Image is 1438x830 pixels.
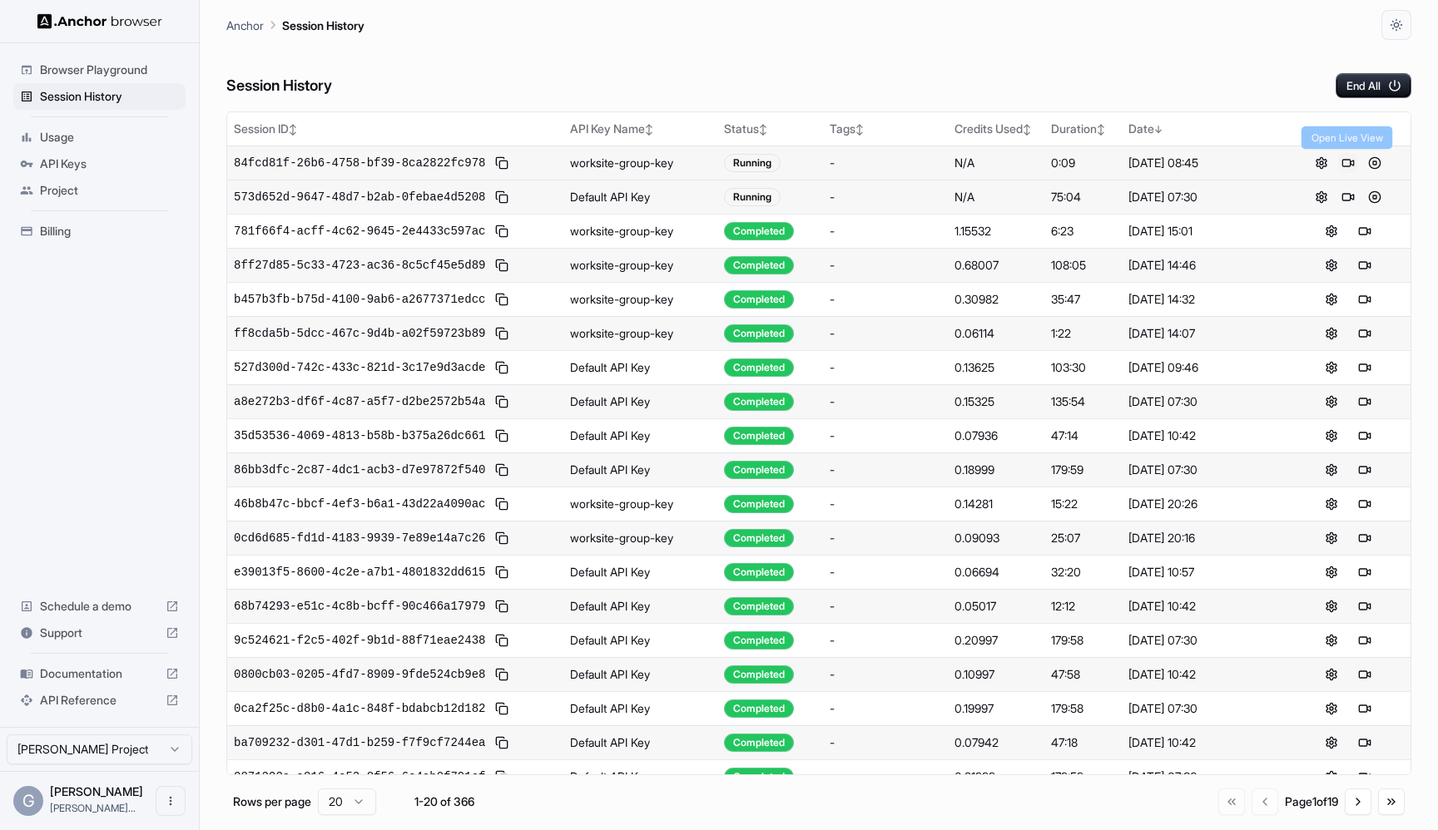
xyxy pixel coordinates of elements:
[1128,496,1278,512] div: [DATE] 20:26
[955,462,1038,478] div: 0.18999
[226,16,364,34] nav: breadcrumb
[234,598,485,615] span: 68b74293-e51c-4c8b-bcff-90c466a17979
[1051,189,1116,205] div: 75:04
[830,734,941,751] div: -
[1128,700,1278,717] div: [DATE] 07:30
[955,700,1038,717] div: 0.19997
[1051,223,1116,240] div: 6:23
[955,666,1038,683] div: 0.10997
[1128,189,1278,205] div: [DATE] 07:30
[955,598,1038,615] div: 0.05017
[724,324,794,343] div: Completed
[563,452,717,487] td: Default API Key
[830,598,941,615] div: -
[1051,564,1116,581] div: 32:20
[40,182,179,199] span: Project
[13,83,186,110] div: Session History
[40,129,179,146] span: Usage
[40,62,179,78] span: Browser Playground
[37,13,162,29] img: Anchor Logo
[1128,427,1278,444] div: [DATE] 10:42
[563,691,717,725] td: Default API Key
[1128,462,1278,478] div: [DATE] 07:30
[1128,530,1278,546] div: [DATE] 20:16
[563,418,717,452] td: Default API Key
[830,393,941,410] div: -
[830,121,941,137] div: Tags
[724,631,794,650] div: Completed
[1051,155,1116,171] div: 0:09
[724,699,794,718] div: Completed
[1051,666,1116,683] div: 47:58
[724,597,794,615] div: Completed
[563,759,717,793] td: Default API Key
[234,155,485,171] span: 84fcd81f-26b6-4758-bf39-8ca2822fc978
[563,316,717,350] td: worksite-group-key
[724,495,794,513] div: Completed
[1285,793,1338,810] div: Page 1 of 19
[830,496,941,512] div: -
[1051,768,1116,785] div: 179:59
[724,768,794,786] div: Completed
[226,17,264,34] p: Anchor
[563,214,717,248] td: worksite-group-key
[955,632,1038,649] div: 0.20997
[13,177,186,204] div: Project
[830,257,941,274] div: -
[234,189,485,205] span: 573d652d-9647-48d7-b2ab-0febae4d5208
[1051,427,1116,444] div: 47:14
[1051,121,1116,137] div: Duration
[830,462,941,478] div: -
[40,692,159,709] span: API Reference
[830,666,941,683] div: -
[234,325,485,342] span: ff8cda5b-5dcc-467c-9d4b-a02f59723b89
[1128,155,1278,171] div: [DATE] 08:45
[955,291,1038,308] div: 0.30982
[759,123,767,136] span: ↕
[563,623,717,657] td: Default API Key
[234,632,485,649] span: 9c524621-f2c5-402f-9b1d-88f71eae2438
[234,564,485,581] span: e39013f5-8600-4c2e-a7b1-4801832dd615
[40,665,159,682] span: Documentation
[830,632,941,649] div: -
[1128,734,1278,751] div: [DATE] 10:42
[830,223,941,240] div: -
[234,768,485,785] span: 0871292a-a816-4c53-8f56-6c4eb0f791ef
[234,291,485,308] span: b457b3fb-b75d-4100-9ab6-a2677371edcc
[955,427,1038,444] div: 0.07936
[724,222,794,240] div: Completed
[570,121,711,137] div: API Key Name
[1051,530,1116,546] div: 25:07
[1128,632,1278,649] div: [DATE] 07:30
[830,768,941,785] div: -
[1051,393,1116,410] div: 135:54
[1128,666,1278,683] div: [DATE] 10:42
[1051,598,1116,615] div: 12:12
[1128,257,1278,274] div: [DATE] 14:46
[955,564,1038,581] div: 0.06694
[234,734,485,751] span: ba709232-d301-47d1-b259-f7f9cf7244ea
[1051,632,1116,649] div: 179:58
[563,521,717,555] td: worksite-group-key
[724,529,794,547] div: Completed
[40,88,179,105] span: Session History
[955,257,1038,274] div: 0.68007
[13,660,186,687] div: Documentation
[50,784,143,798] span: Greg Miller
[234,393,485,410] span: a8e272b3-df6f-4c87-a5f7-d2be2572b54a
[724,154,781,172] div: Running
[724,393,794,411] div: Completed
[830,189,941,205] div: -
[282,17,364,34] p: Session History
[1154,123,1163,136] span: ↓
[1128,598,1278,615] div: [DATE] 10:42
[563,248,717,282] td: worksite-group-key
[830,700,941,717] div: -
[830,564,941,581] div: -
[724,188,781,206] div: Running
[724,734,794,752] div: Completed
[13,687,186,714] div: API Reference
[1051,359,1116,376] div: 103:30
[955,325,1038,342] div: 0.06114
[724,665,794,684] div: Completed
